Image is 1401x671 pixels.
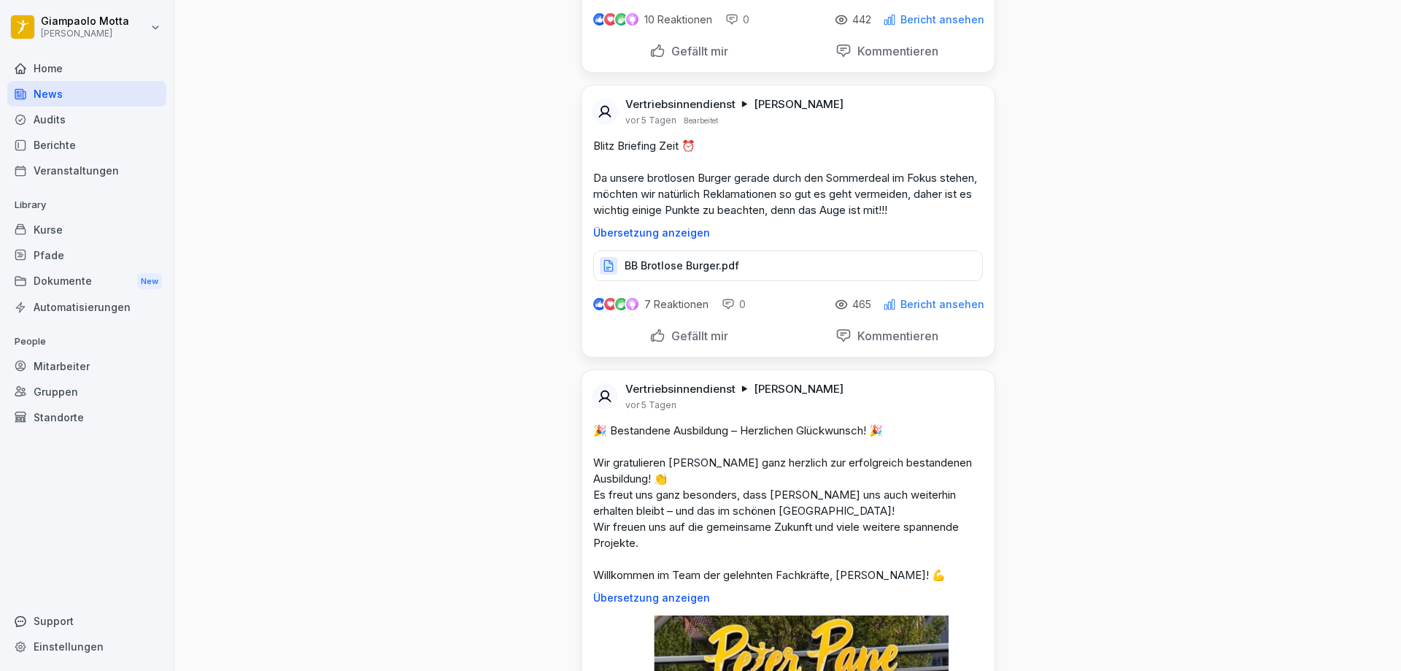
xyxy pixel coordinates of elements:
[41,28,129,39] p: [PERSON_NAME]
[7,242,166,268] a: Pfade
[684,115,718,126] p: Bearbeitet
[593,14,605,26] img: like
[41,15,129,28] p: Giampaolo Motta
[593,263,983,277] a: BB Brotlose Burger.pdf
[626,13,638,26] img: inspiring
[725,12,749,27] div: 0
[722,297,746,312] div: 0
[593,423,983,583] p: 🎉 Bestandene Ausbildung – Herzlichen Glückwunsch! 🎉 Wir gratulieren [PERSON_NAME] ganz herzlich z...
[7,55,166,81] a: Home
[7,330,166,353] p: People
[615,298,628,310] img: celebrate
[593,299,605,310] img: like
[644,299,709,310] p: 7 Reaktionen
[7,81,166,107] a: News
[605,14,616,25] img: love
[754,97,844,112] p: [PERSON_NAME]
[593,227,983,239] p: Übersetzung anzeigen
[625,115,676,126] p: vor 5 Tagen
[593,138,983,218] p: Blitz Briefing Zeit ⏰ Da unsere brotlosen Burger gerade durch den Sommerdeal im Fokus stehen, möc...
[7,158,166,183] a: Veranstaltungen
[593,592,983,604] p: Übersetzung anzeigen
[625,382,736,396] p: Vertriebsinnendienst
[605,299,616,310] img: love
[615,13,628,26] img: celebrate
[7,107,166,132] a: Audits
[137,273,162,290] div: New
[7,268,166,295] div: Dokumente
[7,217,166,242] a: Kurse
[852,14,871,26] p: 442
[852,44,938,58] p: Kommentieren
[7,608,166,634] div: Support
[7,379,166,404] a: Gruppen
[900,299,984,310] p: Bericht ansehen
[626,298,638,311] img: inspiring
[625,258,739,273] p: BB Brotlose Burger.pdf
[665,329,728,343] p: Gefällt mir
[852,329,938,343] p: Kommentieren
[852,299,871,310] p: 465
[7,193,166,217] p: Library
[644,14,712,26] p: 10 Reaktionen
[7,634,166,659] a: Einstellungen
[7,268,166,295] a: DokumenteNew
[900,14,984,26] p: Bericht ansehen
[665,44,728,58] p: Gefällt mir
[625,97,736,112] p: Vertriebsinnendienst
[7,132,166,158] a: Berichte
[7,294,166,320] a: Automatisierungen
[7,353,166,379] a: Mitarbeiter
[7,404,166,430] a: Standorte
[754,382,844,396] p: [PERSON_NAME]
[625,399,676,411] p: vor 5 Tagen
